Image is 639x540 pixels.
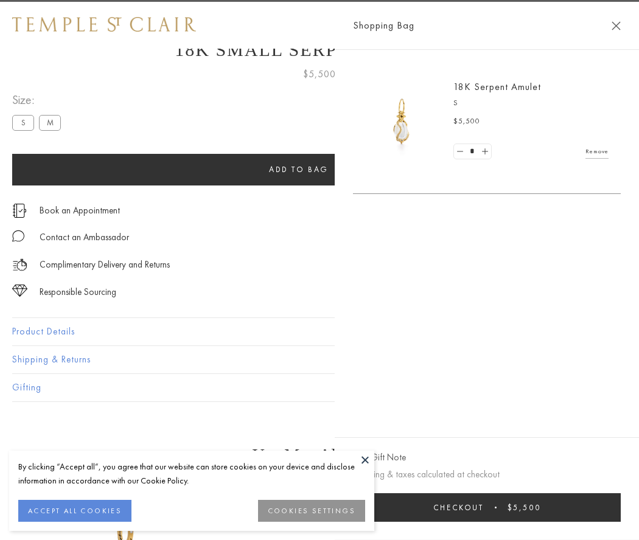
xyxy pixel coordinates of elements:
button: Add Gift Note [353,450,406,465]
img: icon_delivery.svg [12,257,27,272]
label: M [39,115,61,130]
p: Complimentary Delivery and Returns [40,257,170,272]
img: icon_appointment.svg [12,204,27,218]
div: By clicking “Accept all”, you agree that our website can store cookies on your device and disclos... [18,460,365,488]
button: Close Shopping Bag [612,21,621,30]
button: Product Details [12,318,627,345]
span: Shopping Bag [353,18,414,33]
img: icon_sourcing.svg [12,285,27,297]
span: $5,500 [303,66,336,82]
a: Remove [585,145,609,158]
h1: 18K Small Serpent Amulet [12,40,627,60]
button: COOKIES SETTINGS [258,500,365,522]
button: Gifting [12,374,627,401]
button: ACCEPT ALL COOKIES [18,500,131,522]
button: Add to bag [12,154,585,185]
span: Add to bag [269,164,329,175]
img: Temple St. Clair [12,17,196,32]
h3: You May Also Like [30,445,609,465]
span: $5,500 [453,116,480,128]
a: Set quantity to 2 [478,144,491,159]
button: Checkout $5,500 [353,493,621,522]
img: P51836-E11SERPPV [365,85,438,158]
div: Contact an Ambassador [40,230,129,245]
div: Responsible Sourcing [40,285,116,300]
span: Checkout [433,502,484,513]
label: S [12,115,34,130]
a: Book an Appointment [40,204,120,217]
p: Shipping & taxes calculated at checkout [353,467,621,482]
span: Size: [12,90,66,110]
p: S [453,97,609,109]
span: $5,500 [508,502,541,513]
a: Set quantity to 0 [454,144,466,159]
a: 18K Serpent Amulet [453,80,541,93]
button: Shipping & Returns [12,346,627,373]
img: MessageIcon-01_2.svg [12,230,24,242]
